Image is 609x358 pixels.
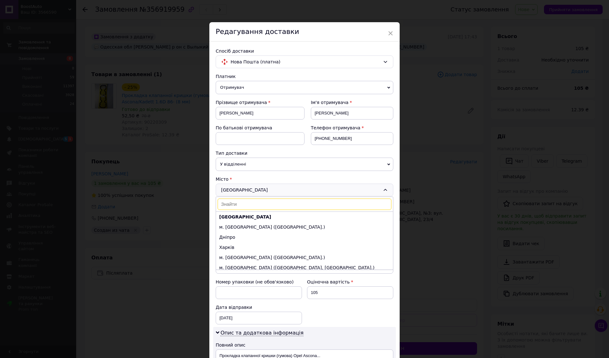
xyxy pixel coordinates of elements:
[216,242,393,252] li: Харків
[216,222,393,232] li: м. [GEOGRAPHIC_DATA] ([GEOGRAPHIC_DATA].)
[219,214,271,219] b: [GEOGRAPHIC_DATA]
[216,304,302,310] div: Дата відправки
[216,125,272,130] span: По батькові отримувача
[311,100,349,105] span: Ім'я отримувача
[216,100,267,105] span: Прізвище отримувача
[216,263,393,273] li: м. [GEOGRAPHIC_DATA] ([GEOGRAPHIC_DATA], [GEOGRAPHIC_DATA].)
[218,199,391,210] input: Знайти
[216,176,393,182] div: Місто
[216,158,393,171] span: У відділенні
[216,48,393,54] div: Спосіб доставки
[216,342,393,348] div: Повний опис
[216,151,247,156] span: Тип доставки
[307,279,393,285] div: Оціночна вартість
[216,232,393,242] li: Дніпро
[388,28,393,39] span: ×
[231,58,380,65] span: Нова Пошта (платна)
[216,184,393,196] div: [GEOGRAPHIC_DATA]
[216,74,236,79] span: Платник
[216,279,302,285] div: Номер упаковки (не обов'язково)
[311,125,360,130] span: Телефон отримувача
[311,132,393,145] input: +380
[216,252,393,263] li: м. [GEOGRAPHIC_DATA] ([GEOGRAPHIC_DATA].)
[209,22,400,42] div: Редагування доставки
[220,330,304,336] span: Опис та додаткова інформація
[216,81,393,94] span: Отримувач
